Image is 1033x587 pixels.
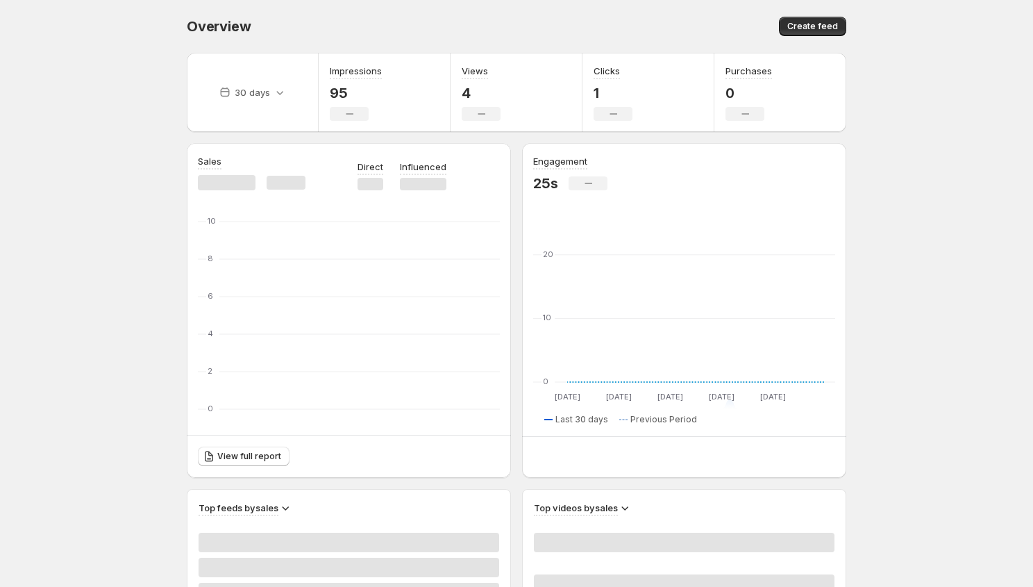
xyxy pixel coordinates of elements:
[555,392,580,402] text: [DATE]
[709,392,734,402] text: [DATE]
[543,377,548,386] text: 0
[187,18,251,35] span: Overview
[543,313,551,322] text: 10
[533,154,587,168] h3: Engagement
[208,254,213,263] text: 8
[217,451,281,462] span: View full report
[725,64,772,78] h3: Purchases
[330,64,382,78] h3: Impressions
[208,366,212,376] text: 2
[199,501,278,515] h3: Top feeds by sales
[198,447,289,466] a: View full report
[330,85,382,101] p: 95
[657,392,683,402] text: [DATE]
[462,85,501,101] p: 4
[533,175,557,192] p: 25s
[594,85,632,101] p: 1
[235,85,270,99] p: 30 days
[555,414,608,425] span: Last 30 days
[400,160,446,174] p: Influenced
[594,64,620,78] h3: Clicks
[208,291,213,301] text: 6
[543,249,553,259] text: 20
[208,329,213,338] text: 4
[779,17,846,36] button: Create feed
[606,392,632,402] text: [DATE]
[208,216,216,226] text: 10
[208,404,213,413] text: 0
[462,64,488,78] h3: Views
[760,392,786,402] text: [DATE]
[198,154,221,168] h3: Sales
[725,85,772,101] p: 0
[787,21,838,32] span: Create feed
[534,501,618,515] h3: Top videos by sales
[358,160,383,174] p: Direct
[630,414,697,425] span: Previous Period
